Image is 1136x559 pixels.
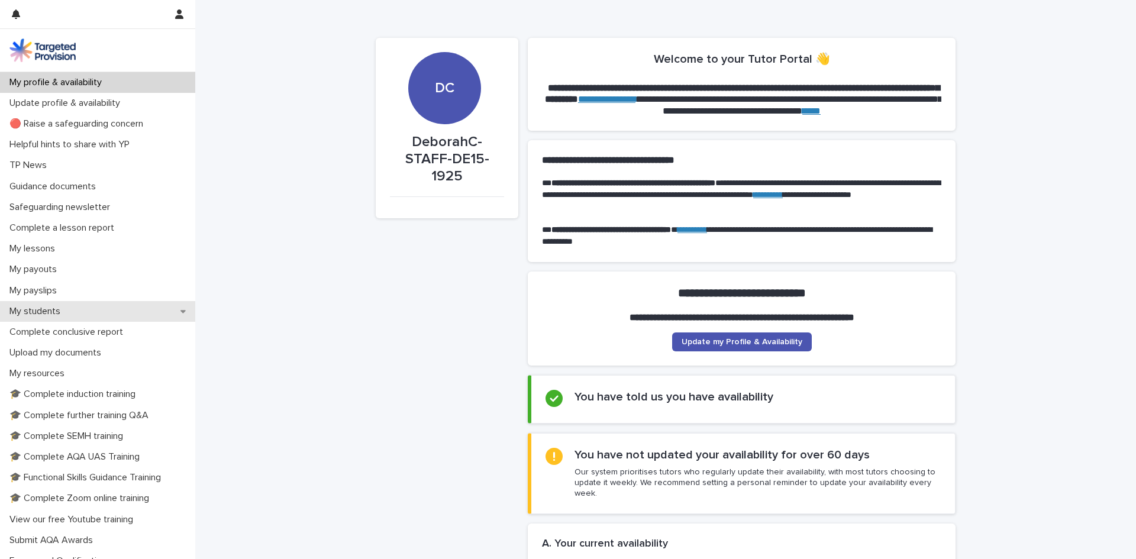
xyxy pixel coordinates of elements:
[5,514,143,525] p: View our free Youtube training
[9,38,76,62] img: M5nRWzHhSzIhMunXDL62
[5,451,149,463] p: 🎓 Complete AQA UAS Training
[682,338,802,346] span: Update my Profile & Availability
[542,538,668,551] h2: A. Your current availability
[5,139,139,150] p: Helpful hints to share with YP
[5,285,66,296] p: My payslips
[390,134,504,185] p: DeborahC-STAFF-DE15-1925
[575,467,941,499] p: Our system prioritises tutors who regularly update their availability, with most tutors choosing ...
[5,347,111,358] p: Upload my documents
[5,306,70,317] p: My students
[5,493,159,504] p: 🎓 Complete Zoom online training
[5,181,105,192] p: Guidance documents
[5,118,153,130] p: 🔴 Raise a safeguarding concern
[575,390,773,404] h2: You have told us you have availability
[654,52,830,66] h2: Welcome to your Tutor Portal 👋
[408,8,480,97] div: DC
[5,535,102,546] p: Submit AQA Awards
[5,431,133,442] p: 🎓 Complete SEMH training
[5,410,158,421] p: 🎓 Complete further training Q&A
[5,77,111,88] p: My profile & availability
[5,264,66,275] p: My payouts
[672,332,812,351] a: Update my Profile & Availability
[5,98,130,109] p: Update profile & availability
[5,368,74,379] p: My resources
[5,222,124,234] p: Complete a lesson report
[5,202,120,213] p: Safeguarding newsletter
[5,472,170,483] p: 🎓 Functional Skills Guidance Training
[575,448,870,462] h2: You have not updated your availability for over 60 days
[5,389,145,400] p: 🎓 Complete induction training
[5,327,133,338] p: Complete conclusive report
[5,243,64,254] p: My lessons
[5,160,56,171] p: TP News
